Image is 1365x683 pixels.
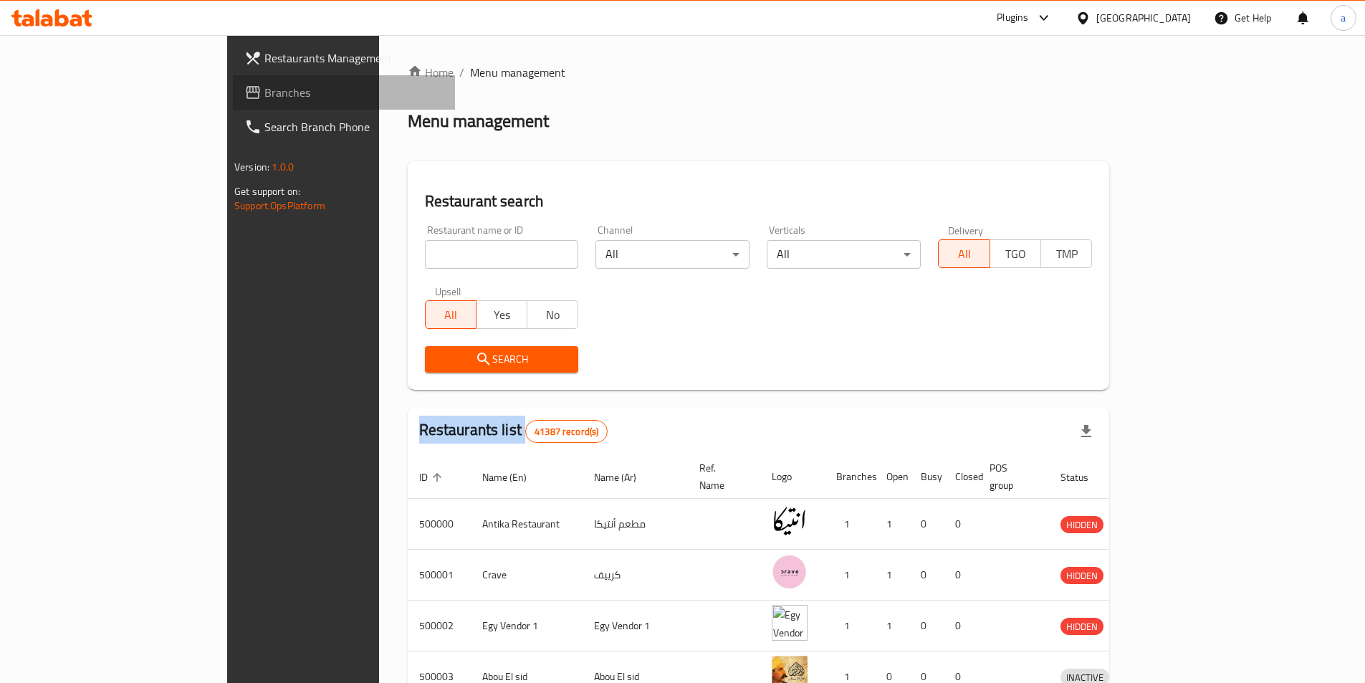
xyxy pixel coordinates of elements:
[1069,414,1103,449] div: Export file
[471,550,583,601] td: Crave
[272,158,294,176] span: 1.0.0
[1040,239,1092,268] button: TMP
[990,239,1041,268] button: TGO
[583,550,688,601] td: كرييف
[583,499,688,550] td: مطعم أنتيكا
[525,420,608,443] div: Total records count
[408,64,1110,81] nav: breadcrumb
[944,550,978,601] td: 0
[825,455,875,499] th: Branches
[1341,10,1346,26] span: a
[233,110,455,144] a: Search Branch Phone
[264,118,444,135] span: Search Branch Phone
[264,49,444,67] span: Restaurants Management
[909,455,944,499] th: Busy
[470,64,565,81] span: Menu management
[233,41,455,75] a: Restaurants Management
[1060,469,1107,486] span: Status
[944,499,978,550] td: 0
[425,240,579,269] input: Search for restaurant name or ID..
[233,75,455,110] a: Branches
[767,240,921,269] div: All
[595,240,749,269] div: All
[772,605,808,641] img: Egy Vendor 1
[772,554,808,590] img: Crave
[594,469,655,486] span: Name (Ar)
[944,244,984,264] span: All
[760,455,825,499] th: Logo
[234,182,300,201] span: Get support on:
[825,550,875,601] td: 1
[526,425,607,439] span: 41387 record(s)
[482,469,545,486] span: Name (En)
[948,225,984,235] label: Delivery
[527,300,578,329] button: No
[1060,618,1103,635] span: HIDDEN
[875,499,909,550] td: 1
[533,305,573,325] span: No
[944,601,978,651] td: 0
[431,305,471,325] span: All
[471,499,583,550] td: Antika Restaurant
[996,244,1035,264] span: TGO
[234,196,325,215] a: Support.OpsPlatform
[825,601,875,651] td: 1
[436,350,567,368] span: Search
[909,550,944,601] td: 0
[419,419,608,443] h2: Restaurants list
[482,305,522,325] span: Yes
[471,601,583,651] td: Egy Vendor 1
[1096,10,1191,26] div: [GEOGRAPHIC_DATA]
[1060,517,1103,533] span: HIDDEN
[425,191,1093,212] h2: Restaurant search
[772,503,808,539] img: Antika Restaurant
[583,601,688,651] td: Egy Vendor 1
[425,300,476,329] button: All
[938,239,990,268] button: All
[476,300,527,329] button: Yes
[825,499,875,550] td: 1
[419,469,446,486] span: ID
[459,64,464,81] li: /
[944,455,978,499] th: Closed
[1047,244,1086,264] span: TMP
[909,499,944,550] td: 0
[875,601,909,651] td: 1
[909,601,944,651] td: 0
[425,346,579,373] button: Search
[1060,568,1103,584] span: HIDDEN
[408,110,549,133] h2: Menu management
[234,158,269,176] span: Version:
[997,9,1028,27] div: Plugins
[435,286,461,296] label: Upsell
[875,455,909,499] th: Open
[1060,618,1103,635] div: HIDDEN
[875,550,909,601] td: 1
[990,459,1032,494] span: POS group
[264,84,444,101] span: Branches
[699,459,743,494] span: Ref. Name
